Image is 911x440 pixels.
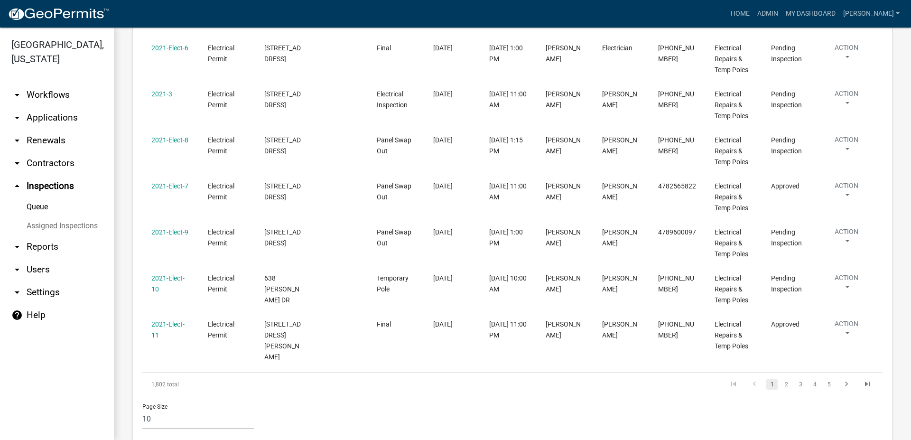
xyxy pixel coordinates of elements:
a: go to next page [837,379,855,390]
a: 1 [766,379,778,390]
span: Pending Inspection [771,136,802,155]
i: arrow_drop_down [11,89,23,101]
span: Richard Miller [602,228,637,247]
div: [DATE] 1:00 PM [489,227,527,249]
button: Action [827,181,866,205]
i: arrow_drop_up [11,180,23,192]
div: [DATE] 10:00 AM [489,273,527,295]
span: 03/11/2021 [433,44,453,52]
div: [DATE] 11:00 PM [489,319,527,341]
a: My Dashboard [782,5,839,23]
span: Electrical Permit [208,90,234,109]
span: 03/29/2021 [433,90,453,98]
span: 243 MARSHALLMILL RD [264,182,301,201]
a: 2021-Elect-10 [151,274,185,293]
span: Electrical Repairs & Temp Poles [715,90,748,120]
a: 5 [823,379,835,390]
i: help [11,309,23,321]
span: Electrical Permit [208,274,234,293]
span: Approved [771,182,799,190]
span: Electrical Permit [208,44,234,63]
a: 2021-Elect-11 [151,320,185,339]
button: Action [827,319,866,343]
span: 4789600097 [658,228,696,236]
span: Temporary Pole [377,274,409,293]
span: Electrical Repairs & Temp Poles [715,274,748,304]
a: 2021-Elect-8 [151,136,188,144]
span: Electrical Permit [208,228,234,247]
span: Jake Watson [546,228,581,247]
a: go to previous page [745,379,763,390]
i: arrow_drop_down [11,241,23,253]
a: 2021-Elect-9 [151,228,188,236]
span: 04/06/2021 [433,274,453,282]
button: Action [827,43,866,66]
a: go to last page [858,379,876,390]
button: Action [827,135,866,159]
span: Pending Inspection [771,228,802,247]
div: [DATE] 1:00 PM [489,43,527,65]
span: 5248 GA HWY 128 [264,228,301,247]
span: Pending Inspection [771,274,802,293]
span: 478-836-3199 [658,44,694,63]
a: 2021-3 [151,90,172,98]
span: Electrical Permit [208,320,234,339]
a: 2021-Elect-6 [151,44,188,52]
div: 1,802 total [142,373,288,396]
button: Action [827,273,866,297]
button: Action [827,227,866,251]
i: arrow_drop_down [11,112,23,123]
span: Jake Watson [546,90,581,109]
i: arrow_drop_down [11,264,23,275]
span: Electrical Permit [208,136,234,155]
div: [DATE] 11:00 AM [489,181,527,203]
a: Admin [753,5,782,23]
span: Burt Gordon [602,90,637,109]
span: Panel Swap Out [377,136,411,155]
li: page 5 [822,376,836,393]
span: Final [377,320,391,328]
span: 2242 US HWY 80 E [264,136,301,155]
li: page 3 [793,376,808,393]
span: 03/31/2021 [433,320,453,328]
div: [DATE] 11:00 AM [489,89,527,111]
span: Electrical Inspection [377,90,408,109]
span: 478-957-9036 [658,274,694,293]
span: Panel Swap Out [377,228,411,247]
li: page 2 [779,376,793,393]
i: arrow_drop_down [11,135,23,146]
span: 4782565822 [658,182,696,190]
span: Jake Watson [546,44,581,63]
a: go to first page [725,379,743,390]
span: Pending Inspection [771,44,802,63]
a: [PERSON_NAME] [839,5,903,23]
div: [DATE] 1:15 PM [489,135,527,157]
span: 1478 960-0097 [658,136,694,155]
a: 2021-Elect-7 [151,182,188,190]
a: 4 [809,379,820,390]
span: Jake [602,320,637,339]
span: Jake Watson [546,182,581,201]
span: Jake Watson [546,136,581,155]
span: 03/29/2021 [433,182,453,190]
li: page 4 [808,376,822,393]
i: arrow_drop_down [11,158,23,169]
span: Electrician [602,44,632,52]
span: 638 NANNETTE DR [264,274,299,304]
button: Action [827,89,866,112]
span: 04/05/2021 [433,228,453,236]
i: arrow_drop_down [11,287,23,298]
a: 3 [795,379,806,390]
span: Approved [771,320,799,328]
span: Pending Inspection [771,90,802,109]
span: Electrical Permit [208,182,234,201]
span: Electrical Repairs & Temp Poles [715,228,748,258]
span: Jake Watson [546,320,581,339]
a: Home [727,5,753,23]
span: Burt Gordon [602,182,637,201]
span: 520 US 80 HWY W [264,44,301,63]
span: Electrical Repairs & Temp Poles [715,320,748,350]
span: Electrical Repairs & Temp Poles [715,136,748,166]
span: 478-836-3199 [658,320,694,339]
span: Electrical Repairs & Temp Poles [715,182,748,212]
